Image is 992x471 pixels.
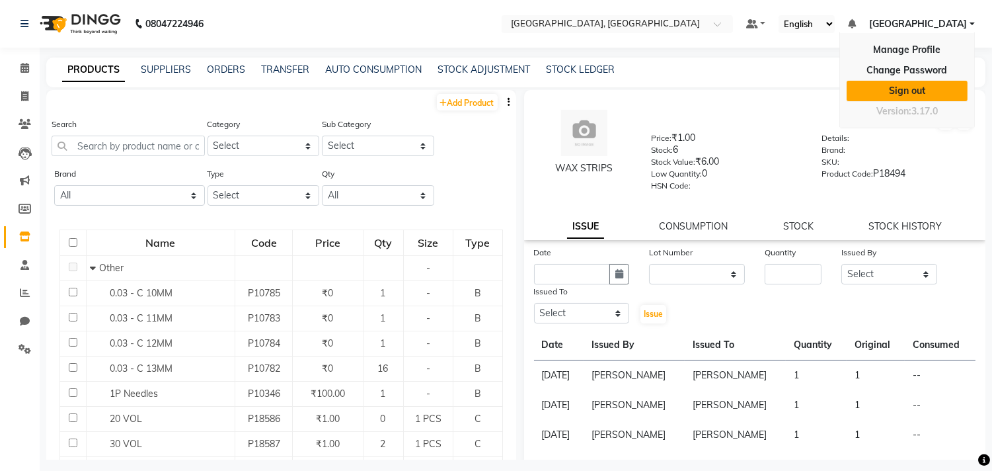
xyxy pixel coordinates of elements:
[378,363,389,374] span: 16
[316,438,340,450] span: ₹1.00
[847,60,968,81] a: Change Password
[454,231,501,255] div: Type
[660,220,728,232] a: CONSUMPTION
[847,420,905,450] td: 1
[52,118,77,130] label: Search
[426,262,430,274] span: -
[54,168,76,180] label: Brand
[145,5,204,42] b: 08047224946
[381,337,386,349] span: 1
[847,390,905,420] td: 1
[437,94,498,110] a: Add Product
[640,305,666,323] button: Issue
[685,361,786,391] td: [PERSON_NAME]
[847,81,968,101] a: Sign out
[584,330,685,361] th: Issued By
[248,337,280,349] span: P10784
[475,438,481,450] span: C
[786,330,847,361] th: Quantity
[847,40,968,60] a: Manage Profile
[110,413,142,425] span: 20 VOL
[322,337,333,349] span: ₹0
[534,247,552,259] label: Date
[207,64,245,75] a: ORDERS
[821,144,845,156] label: Brand:
[293,231,362,255] div: Price
[248,363,280,374] span: P10782
[311,388,345,400] span: ₹100.00
[546,64,615,75] a: STOCK LEDGER
[52,136,205,156] input: Search by product name or code
[322,363,333,374] span: ₹0
[567,215,604,239] a: ISSUE
[475,337,481,349] span: B
[322,168,334,180] label: Qty
[584,390,685,420] td: [PERSON_NAME]
[584,420,685,450] td: [PERSON_NAME]
[381,312,386,324] span: 1
[847,361,905,391] td: 1
[415,413,441,425] span: 1 PCS
[651,143,802,161] div: 6
[62,58,125,82] a: PRODUCTS
[584,361,685,391] td: [PERSON_NAME]
[364,231,402,255] div: Qty
[34,5,124,42] img: logo
[236,231,292,255] div: Code
[821,156,839,168] label: SKU:
[426,388,430,400] span: -
[651,155,802,173] div: ₹6.00
[651,132,671,144] label: Price:
[248,287,280,299] span: P10785
[381,438,386,450] span: 2
[841,247,876,259] label: Issued By
[110,287,172,299] span: 0.03 - C 10MM
[868,220,942,232] a: STOCK HISTORY
[208,168,225,180] label: Type
[322,118,371,130] label: Sub Category
[110,312,172,324] span: 0.03 - C 11MM
[141,64,191,75] a: SUPPLIERS
[786,361,847,391] td: 1
[537,161,631,175] div: WAX STRIPS
[534,390,584,420] td: [DATE]
[905,330,975,361] th: Consumed
[325,64,422,75] a: AUTO CONSUMPTION
[426,287,430,299] span: -
[561,110,607,156] img: avatar
[821,167,972,185] div: P18494
[649,247,693,259] label: Lot Number
[110,337,172,349] span: 0.03 - C 12MM
[316,413,340,425] span: ₹1.00
[381,413,386,425] span: 0
[475,363,481,374] span: B
[644,309,663,319] span: Issue
[426,363,430,374] span: -
[99,262,124,274] span: Other
[381,287,386,299] span: 1
[786,390,847,420] td: 1
[685,390,786,420] td: [PERSON_NAME]
[534,330,584,361] th: Date
[248,388,280,400] span: P10346
[905,420,975,450] td: --
[322,287,333,299] span: ₹0
[322,312,333,324] span: ₹0
[426,312,430,324] span: -
[847,102,968,121] div: Version:3.17.0
[426,337,430,349] span: -
[381,388,386,400] span: 1
[534,286,568,298] label: Issued To
[821,132,849,144] label: Details:
[248,438,280,450] span: P18587
[415,438,441,450] span: 1 PCS
[821,168,873,180] label: Product Code:
[651,156,695,168] label: Stock Value:
[438,64,530,75] a: STOCK ADJUSTMENT
[786,420,847,450] td: 1
[261,64,309,75] a: TRANSFER
[110,438,142,450] span: 30 VOL
[847,330,905,361] th: Original
[783,220,814,232] a: STOCK
[90,262,99,274] span: Collapse Row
